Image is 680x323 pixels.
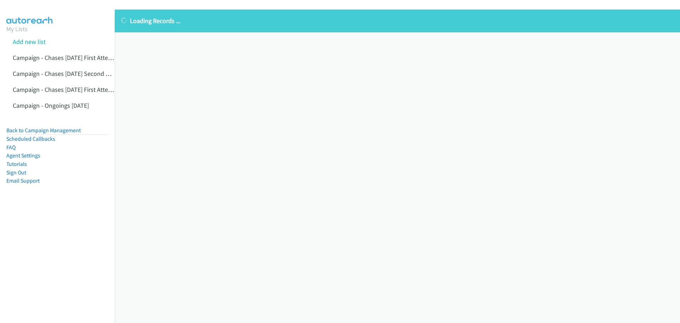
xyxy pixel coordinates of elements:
[6,135,55,142] a: Scheduled Callbacks
[13,85,158,94] a: Campaign - Chases [DATE] First Attempt And Ongoings
[6,25,28,33] a: My Lists
[6,177,40,184] a: Email Support
[13,69,127,78] a: Campaign - Chases [DATE] Second Attempt
[13,54,119,62] a: Campaign - Chases [DATE] First Attempt
[6,161,27,167] a: Tutorials
[6,152,40,159] a: Agent Settings
[6,127,81,134] a: Back to Campaign Management
[121,16,674,26] p: Loading Records ...
[13,38,46,46] a: Add new list
[6,169,26,176] a: Sign Out
[6,144,16,151] a: FAQ
[13,101,89,110] a: Campaign - Ongoings [DATE]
